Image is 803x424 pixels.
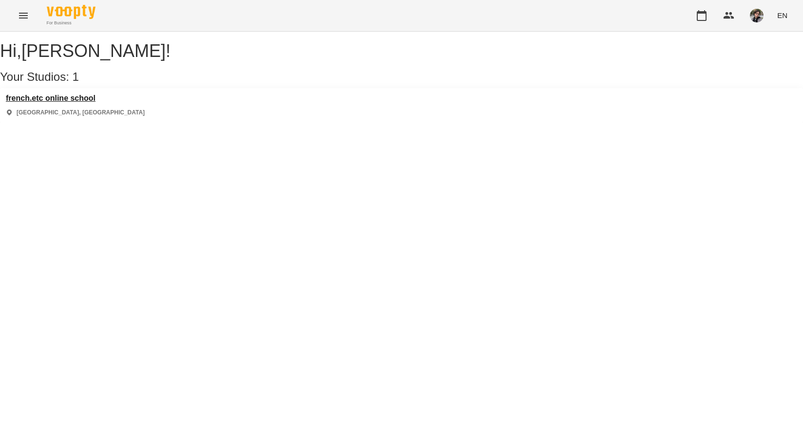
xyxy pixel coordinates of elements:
span: 1 [73,70,79,83]
button: EN [773,6,791,24]
span: For Business [47,20,96,26]
p: [GEOGRAPHIC_DATA], [GEOGRAPHIC_DATA] [17,109,145,117]
img: Voopty Logo [47,5,96,19]
span: EN [777,10,787,20]
a: french.etc online school [6,94,145,103]
button: Menu [12,4,35,27]
img: 3324ceff06b5eb3c0dd68960b867f42f.jpeg [750,9,764,22]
